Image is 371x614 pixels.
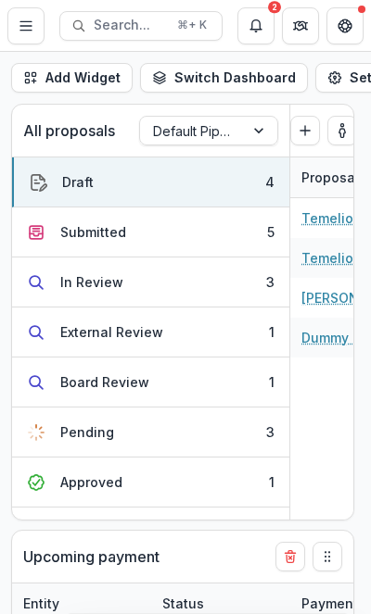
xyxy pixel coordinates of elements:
[268,1,281,14] div: 2
[269,372,275,392] div: 1
[266,272,275,292] div: 3
[269,472,275,492] div: 1
[12,157,289,207] button: Draft4
[140,63,308,93] button: Switch Dashboard
[282,7,319,44] button: Partners
[12,257,289,307] button: In Review3
[60,222,126,242] div: Submitted
[12,594,70,613] div: Entity
[60,322,163,342] div: External Review
[23,119,115,142] p: All proposals
[12,457,289,507] button: Approved1
[267,222,275,242] div: 5
[60,422,114,442] div: Pending
[290,116,320,145] button: Create Proposal
[275,542,305,571] button: Delete card
[327,116,357,145] button: toggle-assigned-to-me
[62,172,94,192] div: Draft
[59,11,223,41] button: Search...
[60,272,123,292] div: In Review
[173,15,211,35] div: ⌘ + K
[60,472,122,492] div: Approved
[265,172,275,192] div: 4
[237,7,275,44] button: Notifications
[12,207,289,257] button: Submitted5
[12,307,289,357] button: External Review1
[12,357,289,407] button: Board Review1
[23,545,160,568] p: Upcoming payment
[266,422,275,442] div: 3
[269,322,275,342] div: 1
[11,63,133,93] button: Add Widget
[12,407,289,457] button: Pending3
[151,594,215,613] div: Status
[7,7,45,44] button: Toggle Menu
[313,542,342,571] button: Drag
[60,372,149,392] div: Board Review
[94,18,166,33] span: Search...
[326,7,364,44] button: Get Help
